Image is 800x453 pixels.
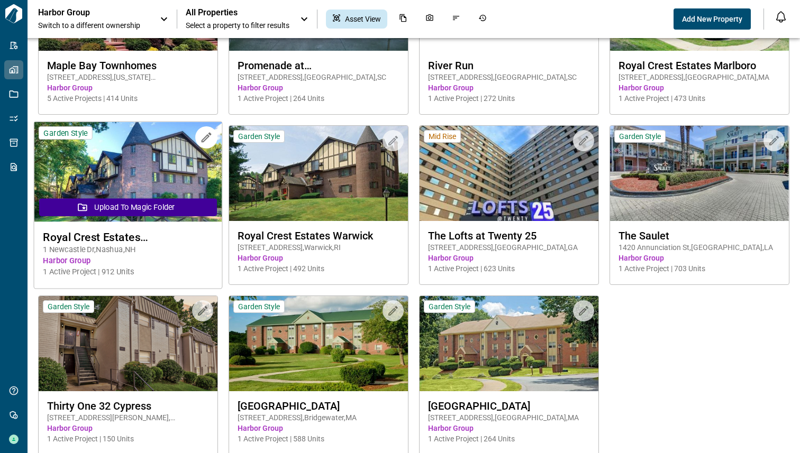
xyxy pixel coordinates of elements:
[345,14,381,24] span: Asset View
[238,263,399,274] span: 1 Active Project | 492 Units
[428,59,590,72] span: River Run
[428,423,590,433] span: Harbor Group
[619,72,780,82] span: [STREET_ADDRESS] , [GEOGRAPHIC_DATA] , MA
[43,266,213,278] span: 1 Active Project | 912 Units
[428,263,590,274] span: 1 Active Project | 623 Units
[428,93,590,104] span: 1 Active Project | 272 Units
[610,126,789,221] img: property-asset
[619,242,780,253] span: 1420 Annunciation St , [GEOGRAPHIC_DATA] , LA
[238,400,399,412] span: [GEOGRAPHIC_DATA]
[34,122,222,222] img: property-asset
[619,253,780,263] span: Harbor Group
[238,93,399,104] span: 1 Active Project | 264 Units
[619,132,661,141] span: Garden Style
[428,400,590,412] span: [GEOGRAPHIC_DATA]
[238,132,280,141] span: Garden Style
[619,93,780,104] span: 1 Active Project | 473 Units
[619,229,780,242] span: The Saulet
[238,82,399,93] span: Harbor Group
[38,20,149,31] span: Switch to a different ownership
[43,128,87,138] span: Garden Style
[47,82,209,93] span: Harbor Group
[428,242,590,253] span: [STREET_ADDRESS] , [GEOGRAPHIC_DATA] , GA
[419,10,440,29] div: Photos
[186,20,289,31] span: Select a property to filter results
[238,59,399,72] span: Promenade at [GEOGRAPHIC_DATA]
[420,296,598,391] img: property-asset
[428,412,590,423] span: [STREET_ADDRESS] , [GEOGRAPHIC_DATA] , MA
[238,72,399,82] span: [STREET_ADDRESS] , [GEOGRAPHIC_DATA] , SC
[229,126,408,221] img: property-asset
[420,126,598,221] img: property-asset
[428,82,590,93] span: Harbor Group
[39,296,217,391] img: property-asset
[429,302,470,311] span: Garden Style
[47,412,209,423] span: [STREET_ADDRESS][PERSON_NAME] , [GEOGRAPHIC_DATA] , AL
[429,132,456,141] span: Mid Rise
[238,412,399,423] span: [STREET_ADDRESS] , Bridgewater , MA
[238,433,399,444] span: 1 Active Project | 588 Units
[238,229,399,242] span: Royal Crest Estates Warwick
[47,423,209,433] span: Harbor Group
[47,400,209,412] span: Thirty One 32 Cypress
[674,8,751,30] button: Add New Property
[238,242,399,253] span: [STREET_ADDRESS] , Warwick , RI
[472,10,493,29] div: Job History
[446,10,467,29] div: Issues & Info
[619,263,780,274] span: 1 Active Project | 703 Units
[238,302,280,311] span: Garden Style
[619,82,780,93] span: Harbor Group
[38,7,133,18] p: Harbor Group
[47,59,209,72] span: Maple Bay Townhomes
[428,72,590,82] span: [STREET_ADDRESS] , [GEOGRAPHIC_DATA] , SC
[428,433,590,444] span: 1 Active Project | 264 Units
[682,14,742,24] span: Add New Property
[238,423,399,433] span: Harbor Group
[428,229,590,242] span: The Lofts at Twenty 25
[47,93,209,104] span: 5 Active Projects | 414 Units
[47,72,209,82] span: [STREET_ADDRESS] , [US_STATE][GEOGRAPHIC_DATA] , VA
[229,296,408,391] img: property-asset
[48,302,89,311] span: Garden Style
[619,59,780,72] span: Royal Crest Estates Marlboro
[772,8,789,25] button: Open notification feed
[326,10,387,29] div: Asset View
[43,230,213,244] span: Royal Crest Estates [GEOGRAPHIC_DATA]
[43,255,213,266] span: Harbor Group
[39,198,217,216] button: Upload to Magic Folder
[428,253,590,263] span: Harbor Group
[238,253,399,263] span: Harbor Group
[393,10,414,29] div: Documents
[43,244,213,255] span: 1 Newcastle Dr , Nashua , NH
[186,7,289,18] span: All Properties
[47,433,209,444] span: 1 Active Project | 150 Units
